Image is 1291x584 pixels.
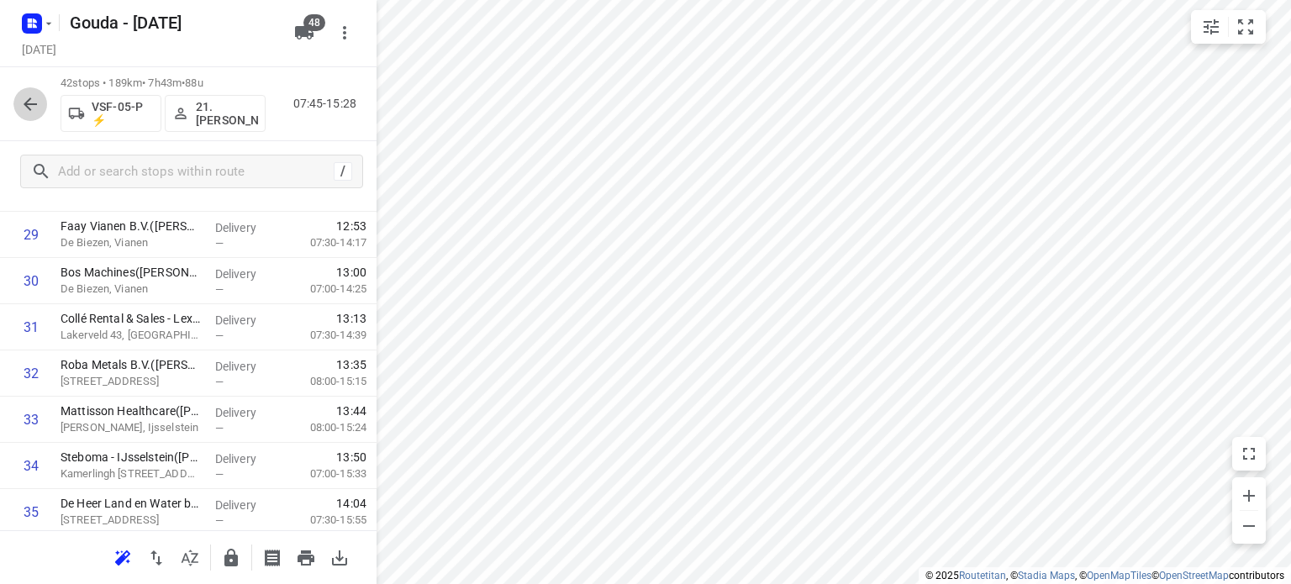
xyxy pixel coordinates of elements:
[63,9,281,36] h5: Gouda - [DATE]
[58,159,334,185] input: Add or search stops within route
[215,283,224,296] span: —
[182,76,185,89] span: •
[61,512,202,529] p: [STREET_ADDRESS]
[24,504,39,520] div: 35
[336,449,366,466] span: 13:50
[283,327,366,344] p: 07:30-14:39
[1018,570,1075,581] a: Stadia Maps
[925,570,1284,581] li: © 2025 , © , © © contributors
[24,458,39,474] div: 34
[283,234,366,251] p: 07:30-14:17
[24,273,39,289] div: 30
[92,100,154,127] p: VSF-05-P ⚡
[283,281,366,297] p: 07:00-14:25
[214,541,248,575] button: Lock route
[215,329,224,342] span: —
[303,14,325,31] span: 48
[283,373,366,390] p: 08:00-15:15
[215,422,224,434] span: —
[140,549,173,565] span: Reverse route
[1229,10,1262,44] button: Fit zoom
[215,514,224,527] span: —
[336,356,366,373] span: 13:35
[61,281,202,297] p: De Biezen, Vianen
[15,39,63,59] h5: [DATE]
[215,237,224,250] span: —
[287,16,321,50] button: 48
[215,450,277,467] p: Delivery
[1194,10,1228,44] button: Map settings
[215,266,277,282] p: Delivery
[61,373,202,390] p: Zomerdijk 27-33, Ijsselstein
[336,218,366,234] span: 12:53
[185,76,203,89] span: 88u
[1087,570,1151,581] a: OpenMapTiles
[283,419,366,436] p: 08:00-15:24
[24,412,39,428] div: 33
[1191,10,1266,44] div: small contained button group
[61,327,202,344] p: Lakerveld 43, [GEOGRAPHIC_DATA]
[283,466,366,482] p: 07:00-15:33
[336,264,366,281] span: 13:00
[334,162,352,181] div: /
[61,310,202,327] p: Collé Rental & Sales - Lexmond(Jeroen Wiekens)
[959,570,1006,581] a: Routetitan
[336,402,366,419] span: 13:44
[215,219,277,236] p: Delivery
[196,100,258,127] p: 21. Frank van der Kraan
[173,549,207,565] span: Sort by time window
[24,227,39,243] div: 29
[215,358,277,375] p: Delivery
[1159,570,1229,581] a: OpenStreetMap
[61,466,202,482] p: Kamerlingh Onneslaan 24, Ijsselstein
[215,312,277,329] p: Delivery
[215,404,277,421] p: Delivery
[61,402,202,419] p: Mattisson Healthcare(Susan van Leeuwen)
[256,549,289,565] span: Print shipping labels
[283,512,366,529] p: 07:30-15:55
[293,95,363,113] p: 07:45-15:28
[61,419,202,436] p: [PERSON_NAME], Ijsselstein
[336,310,366,327] span: 13:13
[61,264,202,281] p: Bos Machines(Marianne van Iperen)
[24,366,39,381] div: 32
[61,449,202,466] p: Steboma - IJsselstein(John van Gulik)
[215,468,224,481] span: —
[61,95,161,132] button: VSF-05-P ⚡
[336,495,366,512] span: 14:04
[165,95,266,132] button: 21. [PERSON_NAME]
[61,234,202,251] p: De Biezen, Vianen
[323,549,356,565] span: Download route
[215,376,224,388] span: —
[289,549,323,565] span: Print route
[328,16,361,50] button: More
[106,549,140,565] span: Reoptimize route
[61,76,266,92] p: 42 stops • 189km • 7h43m
[24,319,39,335] div: 31
[61,356,202,373] p: Roba Metals B.V.(Natasja Goedschalk)
[215,497,277,513] p: Delivery
[61,218,202,234] p: Faay Vianen B.V.(Dagmar Middelkoop)
[61,495,202,512] p: De Heer Land en Water b.v. - Lopik(Corineke Haagen / Bart Bonants)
